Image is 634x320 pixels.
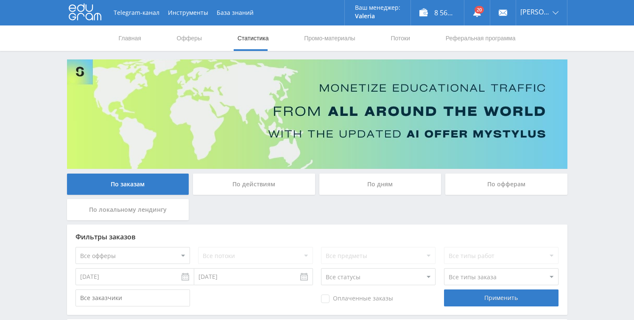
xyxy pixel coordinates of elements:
[237,25,270,51] a: Статистика
[75,289,190,306] input: Все заказчики
[445,25,517,51] a: Реферальная программа
[75,233,559,241] div: Фильтры заказов
[67,174,189,195] div: По заказам
[67,59,567,169] img: Banner
[176,25,203,51] a: Офферы
[520,8,550,15] span: [PERSON_NAME]
[193,174,315,195] div: По действиям
[67,199,189,220] div: По локальному лендингу
[321,295,393,303] span: Оплаченные заказы
[444,289,559,306] div: Применить
[319,174,441,195] div: По дням
[303,25,356,51] a: Промо-материалы
[118,25,142,51] a: Главная
[445,174,567,195] div: По офферам
[355,4,400,11] p: Ваш менеджер:
[390,25,411,51] a: Потоки
[355,13,400,20] p: Valeria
